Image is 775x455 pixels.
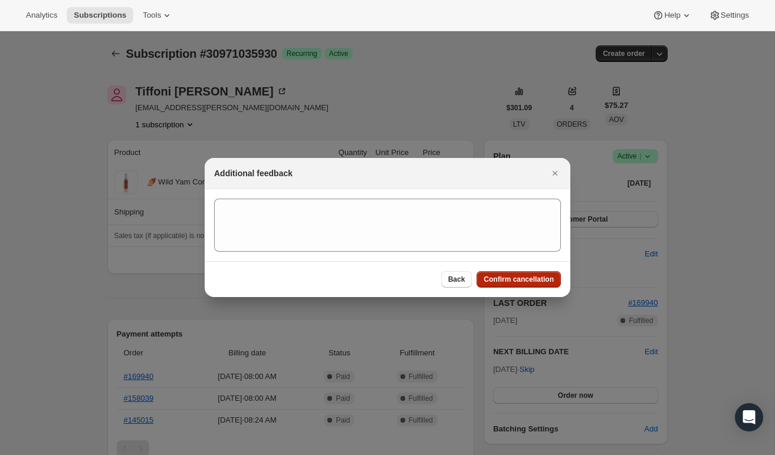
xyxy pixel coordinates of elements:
span: Subscriptions [74,11,126,20]
span: Settings [721,11,749,20]
button: Analytics [19,7,64,24]
button: Help [645,7,699,24]
button: Settings [702,7,756,24]
span: Confirm cancellation [484,275,554,284]
button: Close [547,165,563,182]
button: Back [441,271,472,288]
span: Help [664,11,680,20]
button: Tools [136,7,180,24]
span: Tools [143,11,161,20]
button: Subscriptions [67,7,133,24]
button: Confirm cancellation [477,271,561,288]
span: Back [448,275,465,284]
span: Analytics [26,11,57,20]
div: Open Intercom Messenger [735,403,763,431]
h2: Additional feedback [214,167,293,179]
